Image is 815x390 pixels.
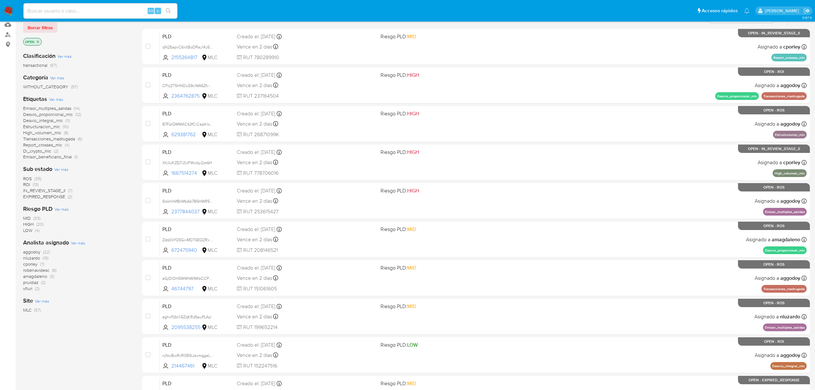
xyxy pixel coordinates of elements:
a: Salir [803,7,810,14]
span: Alt [148,8,153,14]
span: Accesos rápidos [702,7,738,14]
p: valentina.fiuri@mercadolibre.com [765,8,801,14]
span: 3.157.3 [802,15,812,20]
button: search-icon [162,6,175,15]
a: Notificaciones [744,8,750,13]
input: Buscar usuario o caso... [23,7,177,15]
span: s [157,8,159,14]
